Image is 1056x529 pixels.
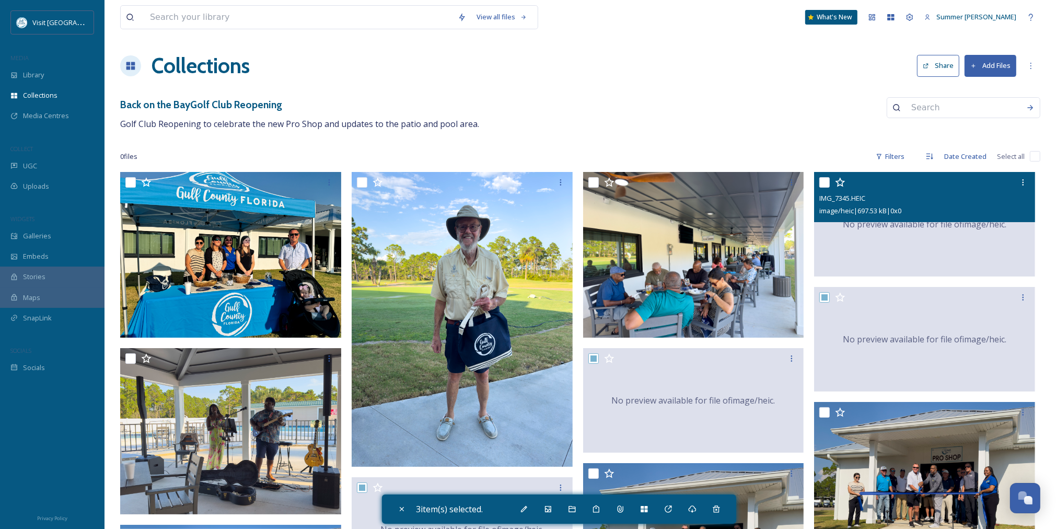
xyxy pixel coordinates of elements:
[23,181,49,191] span: Uploads
[120,348,341,514] img: IMG_3942.jpg
[23,272,45,282] span: Stories
[23,90,57,100] span: Collections
[37,511,67,524] a: Privacy Policy
[919,7,1022,27] a: Summer [PERSON_NAME]
[23,161,37,171] span: UGC
[120,172,341,338] img: IMG_9931.JPG
[611,394,775,407] span: No preview available for file of image/heic .
[1010,483,1040,513] button: Open Chat
[23,313,52,323] span: SnapLink
[23,251,49,261] span: Embeds
[10,347,31,354] span: SOCIALS
[10,215,34,223] span: WIDGETS
[997,152,1025,162] span: Select all
[936,12,1016,21] span: Summer [PERSON_NAME]
[471,7,532,27] a: View all files
[906,96,1021,119] input: Search
[23,111,69,121] span: Media Centres
[17,17,27,28] img: download%20%282%29.png
[805,10,857,25] a: What's New
[32,17,113,27] span: Visit [GEOGRAPHIC_DATA]
[843,333,1006,346] span: No preview available for file of image/heic .
[917,55,959,76] button: Share
[352,172,573,467] img: IMG_3954.jpg
[819,206,901,215] span: image/heic | 697.53 kB | 0 x 0
[871,146,910,167] div: Filters
[939,146,992,167] div: Date Created
[23,363,45,373] span: Socials
[583,172,804,338] img: IMG_3952.jpg
[37,515,67,522] span: Privacy Policy
[23,293,40,303] span: Maps
[145,6,452,29] input: Search your library
[152,50,250,82] a: Collections
[843,218,1006,231] span: No preview available for file of image/heic .
[120,118,479,130] span: Golf Club Reopening to celebrate the new Pro Shop and updates to the patio and pool area.
[965,55,1016,76] button: Add Files
[23,231,51,241] span: Galleries
[10,54,29,62] span: MEDIA
[120,152,137,162] span: 0 file s
[23,70,44,80] span: Library
[10,145,33,153] span: COLLECT
[819,193,865,203] span: IMG_7345.HEIC
[416,503,483,515] span: 3 item(s) selected.
[120,97,479,112] h3: Back on the BayGolf Club Reopening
